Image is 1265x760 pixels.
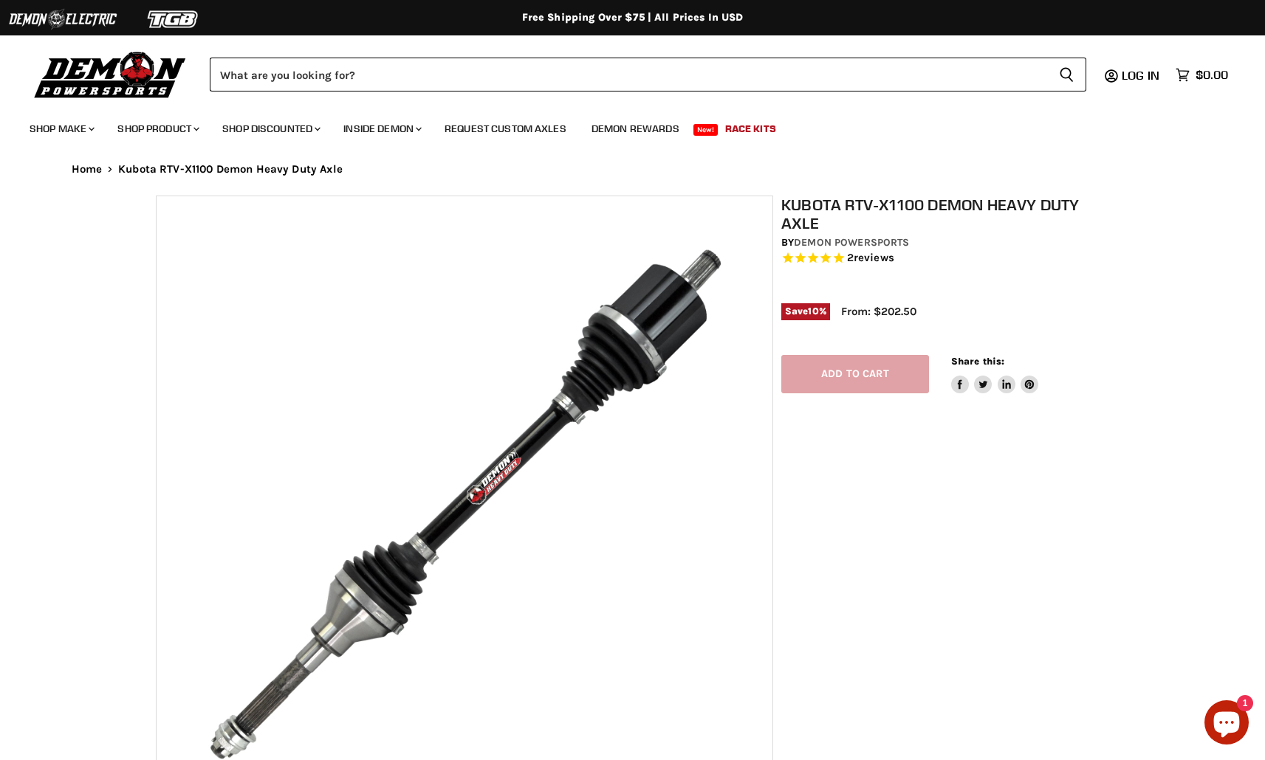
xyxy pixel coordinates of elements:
[210,58,1047,91] input: Search
[580,114,690,144] a: Demon Rewards
[30,48,191,100] img: Demon Powersports
[106,114,208,144] a: Shop Product
[854,252,894,265] span: reviews
[847,252,894,265] span: 2 reviews
[1200,700,1253,748] inbox-online-store-chat: Shopify online store chat
[210,58,1086,91] form: Product
[118,163,343,176] span: Kubota RTV-X1100 Demon Heavy Duty Axle
[1115,69,1168,82] a: Log in
[18,114,103,144] a: Shop Make
[433,114,577,144] a: Request Custom Axles
[332,114,431,144] a: Inside Demon
[7,5,118,33] img: Demon Electric Logo 2
[118,5,229,33] img: TGB Logo 2
[951,355,1039,394] aside: Share this:
[714,114,787,144] a: Race Kits
[72,163,103,176] a: Home
[808,305,818,317] span: 10
[693,124,719,136] span: New!
[781,303,830,319] span: Save %
[1168,64,1235,86] a: $0.00
[1122,68,1159,83] span: Log in
[841,305,916,318] span: From: $202.50
[781,235,1118,251] div: by
[18,108,1224,144] ul: Main menu
[211,114,329,144] a: Shop Discounted
[1196,68,1228,82] span: $0.00
[781,251,1118,266] span: Rated 5.0 out of 5 stars 2 reviews
[42,163,1224,176] nav: Breadcrumbs
[42,11,1224,24] div: Free Shipping Over $75 | All Prices In USD
[781,196,1118,232] h1: Kubota RTV-X1100 Demon Heavy Duty Axle
[951,356,1004,367] span: Share this:
[1047,58,1086,91] button: Search
[794,236,909,249] a: Demon Powersports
